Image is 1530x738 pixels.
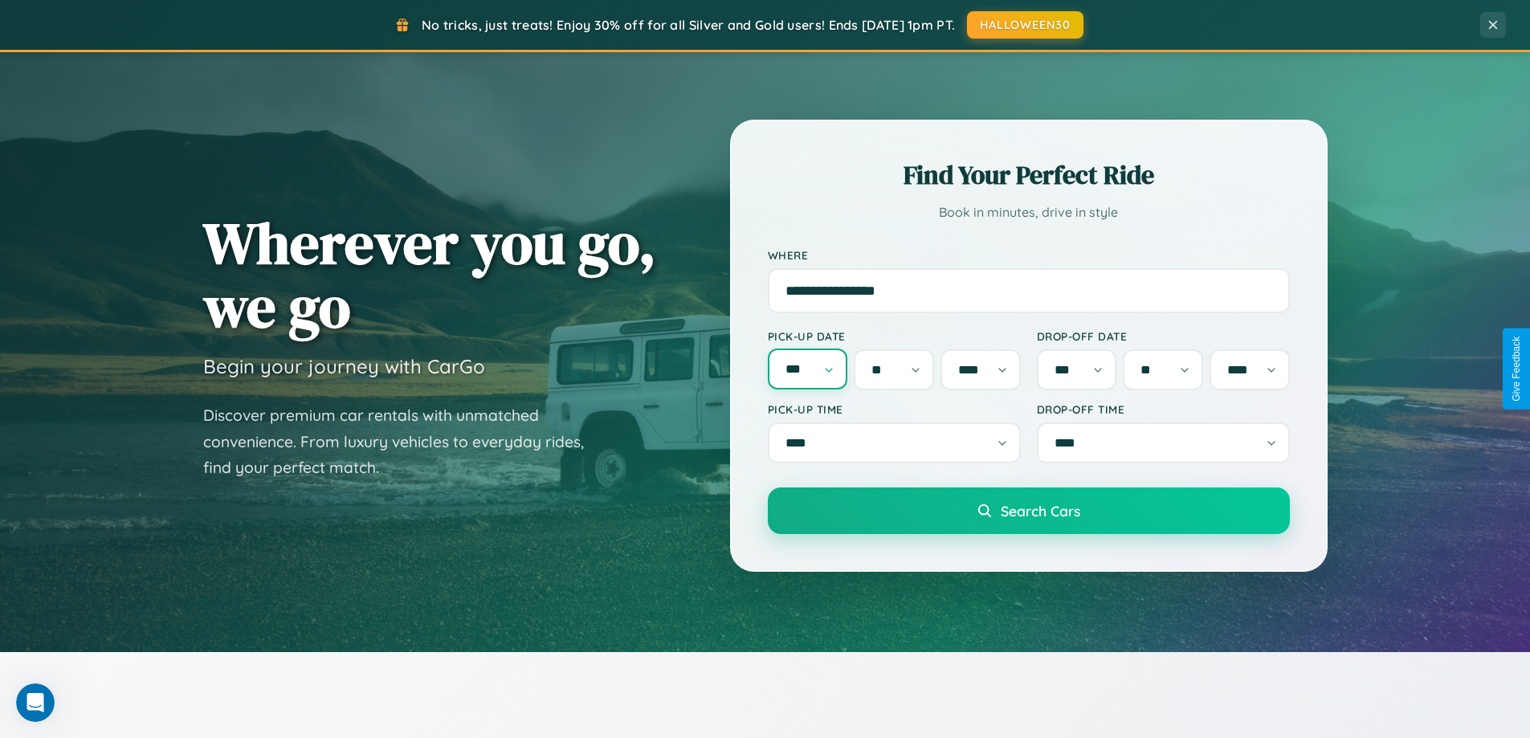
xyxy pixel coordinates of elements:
[203,354,485,378] h3: Begin your journey with CarGo
[203,402,605,481] p: Discover premium car rentals with unmatched convenience. From luxury vehicles to everyday rides, ...
[768,487,1290,534] button: Search Cars
[768,329,1021,343] label: Pick-up Date
[203,211,656,338] h1: Wherever you go, we go
[768,157,1290,193] h2: Find Your Perfect Ride
[768,248,1290,262] label: Where
[16,683,55,722] iframe: Intercom live chat
[422,17,955,33] span: No tricks, just treats! Enjoy 30% off for all Silver and Gold users! Ends [DATE] 1pm PT.
[967,11,1083,39] button: HALLOWEEN30
[1037,402,1290,416] label: Drop-off Time
[1037,329,1290,343] label: Drop-off Date
[768,402,1021,416] label: Pick-up Time
[1001,502,1080,520] span: Search Cars
[1511,336,1522,402] div: Give Feedback
[768,201,1290,224] p: Book in minutes, drive in style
